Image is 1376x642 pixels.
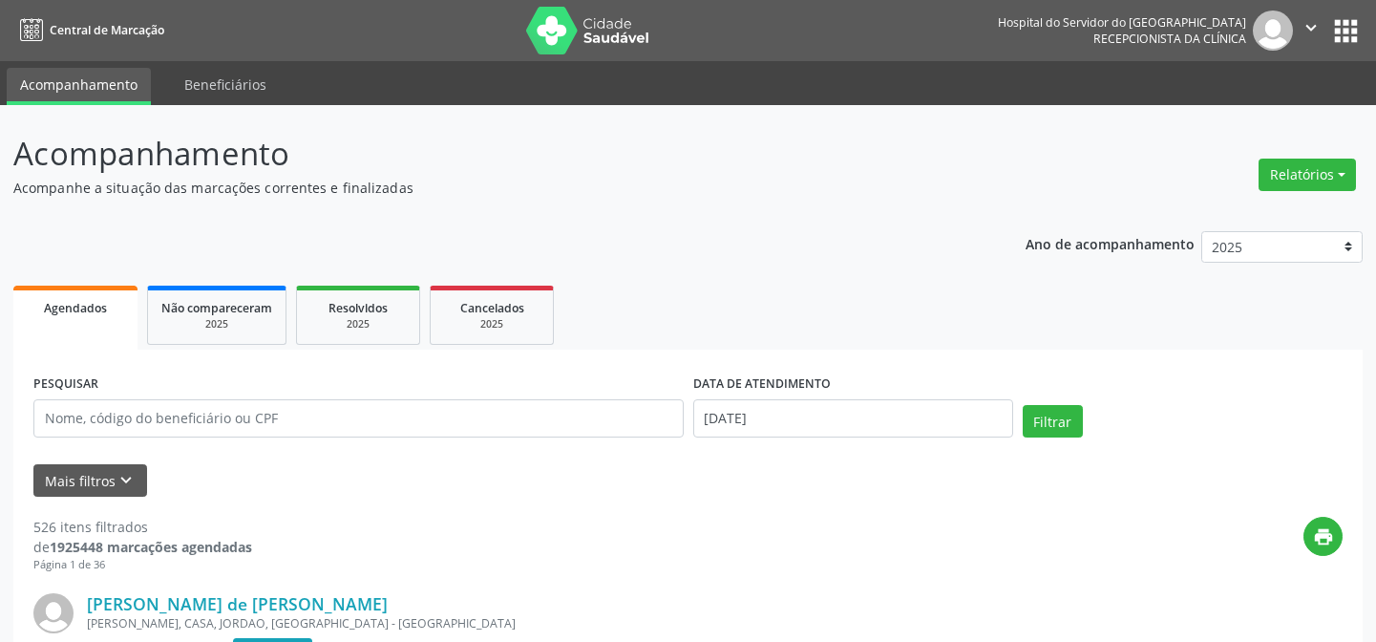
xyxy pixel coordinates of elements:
button: Relatórios [1259,159,1356,191]
div: Página 1 de 36 [33,557,252,573]
input: Selecione um intervalo [693,399,1013,438]
div: 2025 [310,317,406,332]
p: Ano de acompanhamento [1026,231,1195,255]
button: apps [1329,14,1363,48]
p: Acompanhe a situação das marcações correntes e finalizadas [13,178,958,198]
div: 2025 [444,317,540,332]
a: Beneficiários [171,68,280,101]
button: Mais filtroskeyboard_arrow_down [33,464,147,498]
strong: 1925448 marcações agendadas [50,538,252,556]
span: Cancelados [460,300,524,316]
span: Resolvidos [328,300,388,316]
label: DATA DE ATENDIMENTO [693,370,831,399]
i: print [1313,526,1334,547]
div: de [33,537,252,557]
i:  [1301,17,1322,38]
a: Central de Marcação [13,14,164,46]
i: keyboard_arrow_down [116,470,137,491]
img: img [33,593,74,633]
span: Central de Marcação [50,22,164,38]
span: Não compareceram [161,300,272,316]
button: Filtrar [1023,405,1083,438]
span: Agendados [44,300,107,316]
div: 526 itens filtrados [33,517,252,537]
a: Acompanhamento [7,68,151,105]
input: Nome, código do beneficiário ou CPF [33,399,684,438]
div: Hospital do Servidor do [GEOGRAPHIC_DATA] [998,14,1246,31]
button: print [1303,517,1343,556]
img: img [1253,11,1293,51]
span: Recepcionista da clínica [1093,31,1246,47]
a: [PERSON_NAME] de [PERSON_NAME] [87,593,388,614]
button:  [1293,11,1329,51]
div: [PERSON_NAME], CASA, JORDAO, [GEOGRAPHIC_DATA] - [GEOGRAPHIC_DATA] [87,615,1056,631]
div: 2025 [161,317,272,332]
label: PESQUISAR [33,370,98,399]
p: Acompanhamento [13,130,958,178]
